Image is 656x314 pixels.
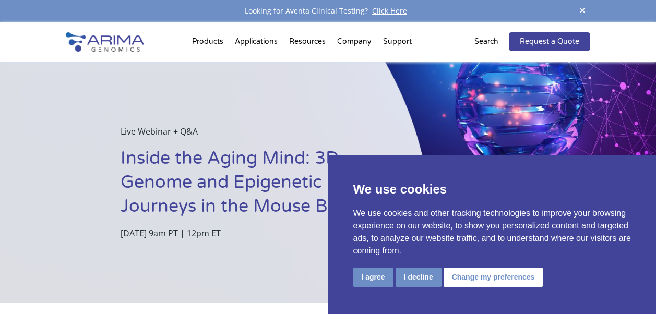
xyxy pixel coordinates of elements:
img: Arima-Genomics-logo [66,32,144,52]
a: Request a Quote [509,32,590,51]
p: We use cookies and other tracking technologies to improve your browsing experience on our website... [353,207,631,257]
a: Click Here [368,6,411,16]
p: Live Webinar + Q&A [121,125,378,147]
p: We use cookies [353,180,631,199]
h1: Inside the Aging Mind: 3D Genome and Epigenetic Journeys in the Mouse Brain [121,147,378,226]
button: Change my preferences [444,268,543,287]
button: I decline [396,268,442,287]
p: [DATE] 9am PT | 12pm ET [121,226,378,240]
p: Search [474,35,498,49]
div: Looking for Aventa Clinical Testing? [66,4,591,18]
button: I agree [353,268,393,287]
